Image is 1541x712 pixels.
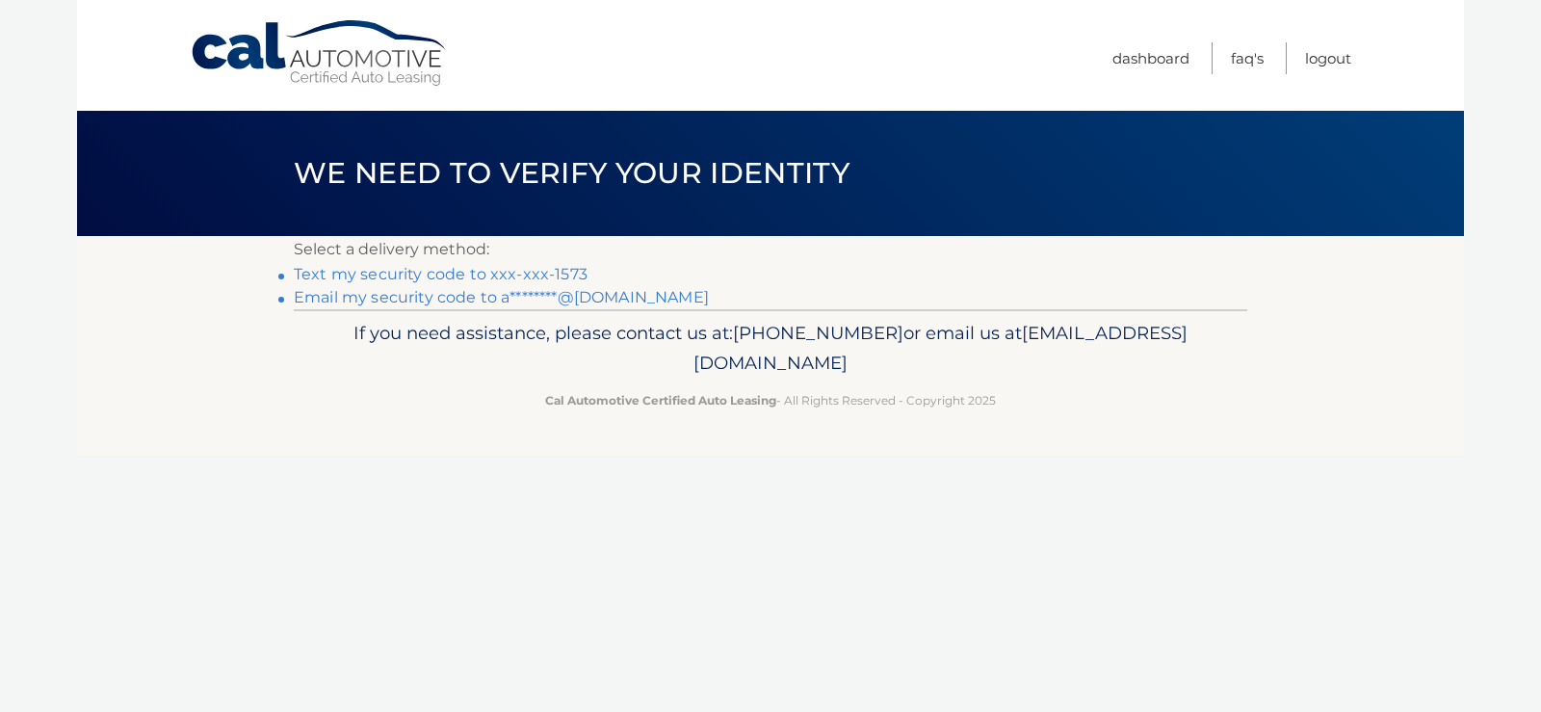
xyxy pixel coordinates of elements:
[545,393,776,408] strong: Cal Automotive Certified Auto Leasing
[1305,42,1351,74] a: Logout
[294,155,849,191] span: We need to verify your identity
[306,390,1235,410] p: - All Rights Reserved - Copyright 2025
[306,318,1235,380] p: If you need assistance, please contact us at: or email us at
[733,322,903,344] span: [PHONE_NUMBER]
[1231,42,1264,74] a: FAQ's
[294,236,1247,263] p: Select a delivery method:
[1112,42,1189,74] a: Dashboard
[294,265,588,283] a: Text my security code to xxx-xxx-1573
[190,19,450,88] a: Cal Automotive
[294,288,709,306] a: Email my security code to a********@[DOMAIN_NAME]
